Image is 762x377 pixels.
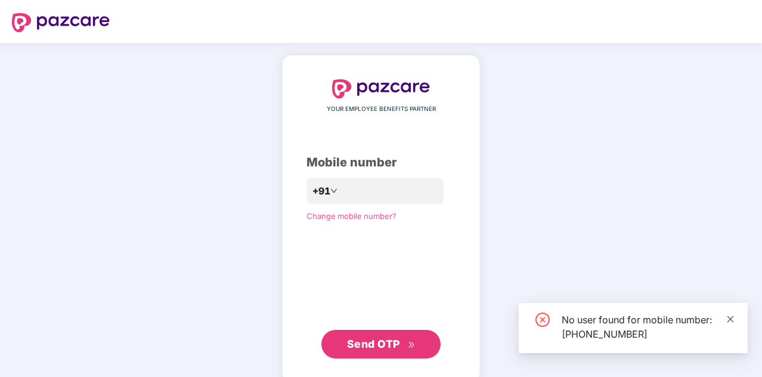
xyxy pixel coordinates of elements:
[535,313,550,327] span: close-circle
[312,184,330,199] span: +91
[562,313,733,341] div: No user found for mobile number: [PHONE_NUMBER]
[726,315,735,323] span: close
[306,153,456,172] div: Mobile number
[321,330,441,359] button: Send OTPdouble-right
[306,211,397,221] a: Change mobile number?
[347,338,400,350] span: Send OTP
[327,104,436,114] span: YOUR EMPLOYEE BENEFITS PARTNER
[330,187,337,194] span: down
[408,341,416,349] span: double-right
[12,13,110,32] img: logo
[332,79,430,98] img: logo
